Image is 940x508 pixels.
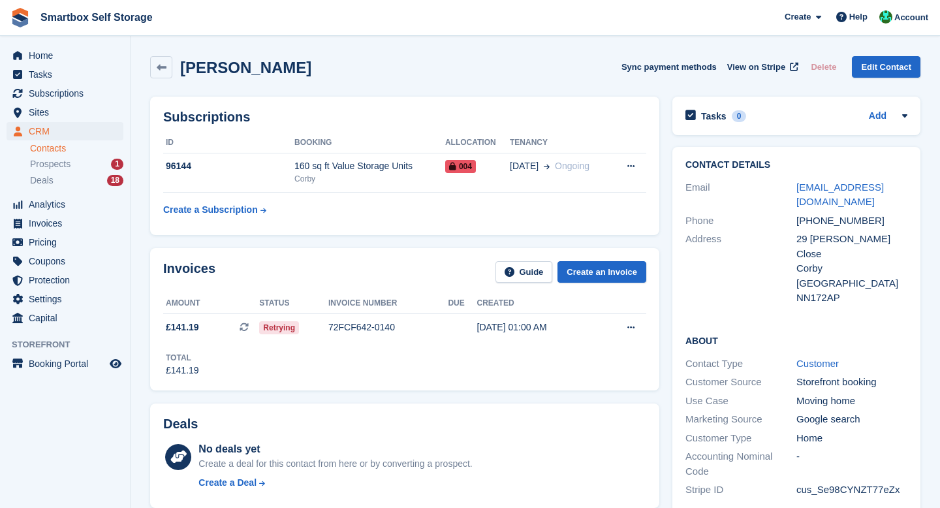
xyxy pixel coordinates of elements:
[7,290,123,308] a: menu
[510,159,539,173] span: [DATE]
[29,214,107,232] span: Invoices
[685,214,796,229] div: Phone
[29,252,107,270] span: Coupons
[163,133,294,153] th: ID
[180,59,311,76] h2: [PERSON_NAME]
[685,449,796,479] div: Accounting Nominal Code
[448,293,477,314] th: Due
[685,232,796,306] div: Address
[732,110,747,122] div: 0
[163,110,646,125] h2: Subscriptions
[796,214,907,229] div: [PHONE_NUMBER]
[107,175,123,186] div: 18
[29,103,107,121] span: Sites
[685,483,796,498] div: Stripe ID
[796,358,839,369] a: Customer
[29,65,107,84] span: Tasks
[785,10,811,24] span: Create
[7,252,123,270] a: menu
[29,355,107,373] span: Booking Portal
[30,142,123,155] a: Contacts
[445,133,510,153] th: Allocation
[477,321,599,334] div: [DATE] 01:00 AM
[29,290,107,308] span: Settings
[7,214,123,232] a: menu
[163,203,258,217] div: Create a Subscription
[166,352,199,364] div: Total
[30,174,54,187] span: Deals
[163,159,294,173] div: 96144
[198,457,472,471] div: Create a deal for this contact from here or by converting a prospect.
[328,321,448,334] div: 72FCF642-0140
[879,10,892,24] img: Elinor Shepherd
[806,56,841,78] button: Delete
[796,431,907,446] div: Home
[796,276,907,291] div: [GEOGRAPHIC_DATA]
[259,321,299,334] span: Retrying
[701,110,727,122] h2: Tasks
[685,357,796,372] div: Contact Type
[259,293,328,314] th: Status
[7,65,123,84] a: menu
[849,10,868,24] span: Help
[722,56,801,78] a: View on Stripe
[796,232,907,261] div: 29 [PERSON_NAME] Close
[163,198,266,222] a: Create a Subscription
[7,122,123,140] a: menu
[7,271,123,289] a: menu
[163,417,198,432] h2: Deals
[685,412,796,427] div: Marketing Source
[796,483,907,498] div: cus_Se98CYNZT77eZx
[445,160,476,173] span: 004
[10,8,30,27] img: stora-icon-8386f47178a22dfd0bd8f6a31ec36ba5ce8667c1dd55bd0f319d3a0aa187defe.svg
[7,309,123,327] a: menu
[35,7,158,28] a: Smartbox Self Storage
[685,334,907,347] h2: About
[796,291,907,306] div: NN172AP
[796,182,884,208] a: [EMAIL_ADDRESS][DOMAIN_NAME]
[30,157,123,171] a: Prospects 1
[796,412,907,427] div: Google search
[685,375,796,390] div: Customer Source
[12,338,130,351] span: Storefront
[29,309,107,327] span: Capital
[328,293,448,314] th: Invoice number
[852,56,920,78] a: Edit Contact
[685,431,796,446] div: Customer Type
[796,261,907,276] div: Corby
[685,180,796,210] div: Email
[685,394,796,409] div: Use Case
[29,122,107,140] span: CRM
[869,109,886,124] a: Add
[557,261,646,283] a: Create an Invoice
[29,195,107,214] span: Analytics
[727,61,785,74] span: View on Stripe
[198,476,257,490] div: Create a Deal
[510,133,612,153] th: Tenancy
[7,233,123,251] a: menu
[198,441,472,457] div: No deals yet
[29,46,107,65] span: Home
[29,84,107,103] span: Subscriptions
[477,293,599,314] th: Created
[30,158,70,170] span: Prospects
[163,261,215,283] h2: Invoices
[7,103,123,121] a: menu
[796,394,907,409] div: Moving home
[163,293,259,314] th: Amount
[198,476,472,490] a: Create a Deal
[108,356,123,372] a: Preview store
[555,161,589,171] span: Ongoing
[7,46,123,65] a: menu
[166,321,199,334] span: £141.19
[29,271,107,289] span: Protection
[29,233,107,251] span: Pricing
[294,133,445,153] th: Booking
[7,84,123,103] a: menu
[166,364,199,377] div: £141.19
[30,174,123,187] a: Deals 18
[796,449,907,479] div: -
[894,11,928,24] span: Account
[294,159,445,173] div: 160 sq ft Value Storage Units
[621,56,717,78] button: Sync payment methods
